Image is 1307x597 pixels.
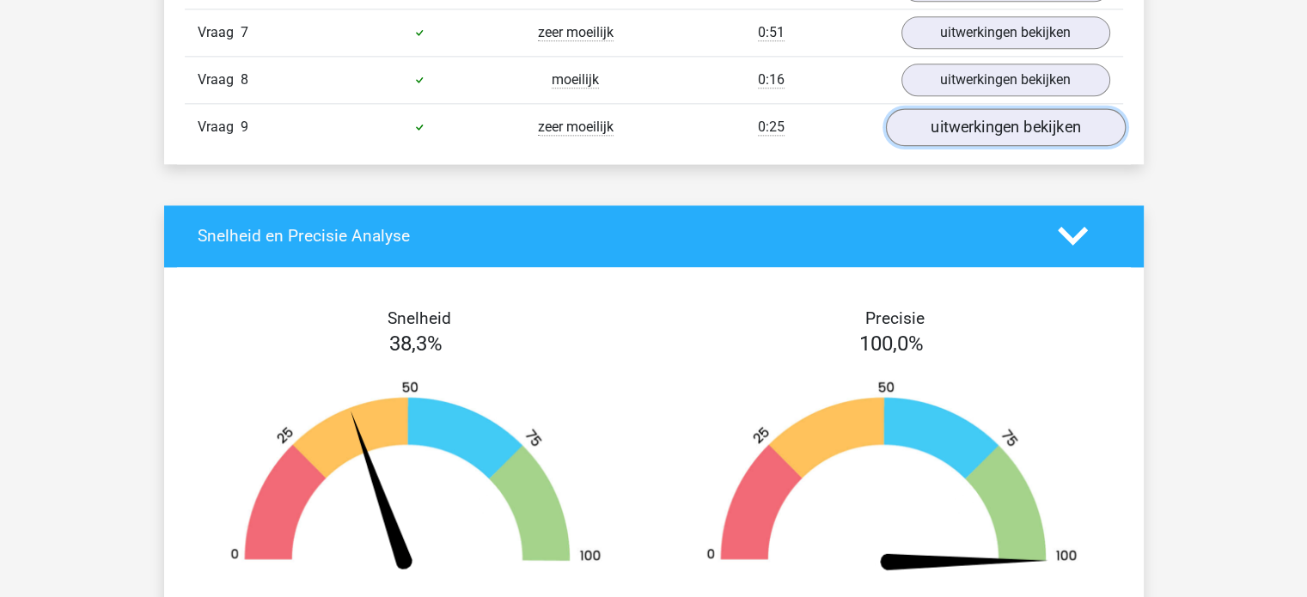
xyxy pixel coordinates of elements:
span: 7 [241,24,248,40]
span: 0:16 [758,71,785,88]
span: 0:25 [758,119,785,136]
h4: Snelheid en Precisie Analyse [198,226,1032,246]
span: zeer moeilijk [538,24,614,41]
img: 100.e401f7237728.png [680,380,1104,576]
h4: Precisie [674,308,1117,328]
span: Vraag [198,117,241,137]
span: 8 [241,71,248,88]
span: moeilijk [552,71,599,88]
span: 0:51 [758,24,785,41]
span: Vraag [198,22,241,43]
span: zeer moeilijk [538,119,614,136]
h4: Snelheid [198,308,641,328]
a: uitwerkingen bekijken [885,108,1125,146]
a: uitwerkingen bekijken [901,64,1110,96]
a: uitwerkingen bekijken [901,16,1110,49]
span: 100,0% [859,332,924,356]
span: Vraag [198,70,241,90]
span: 38,3% [389,332,443,356]
span: 9 [241,119,248,135]
img: 38.c81ac9a22bb6.png [204,380,628,576]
